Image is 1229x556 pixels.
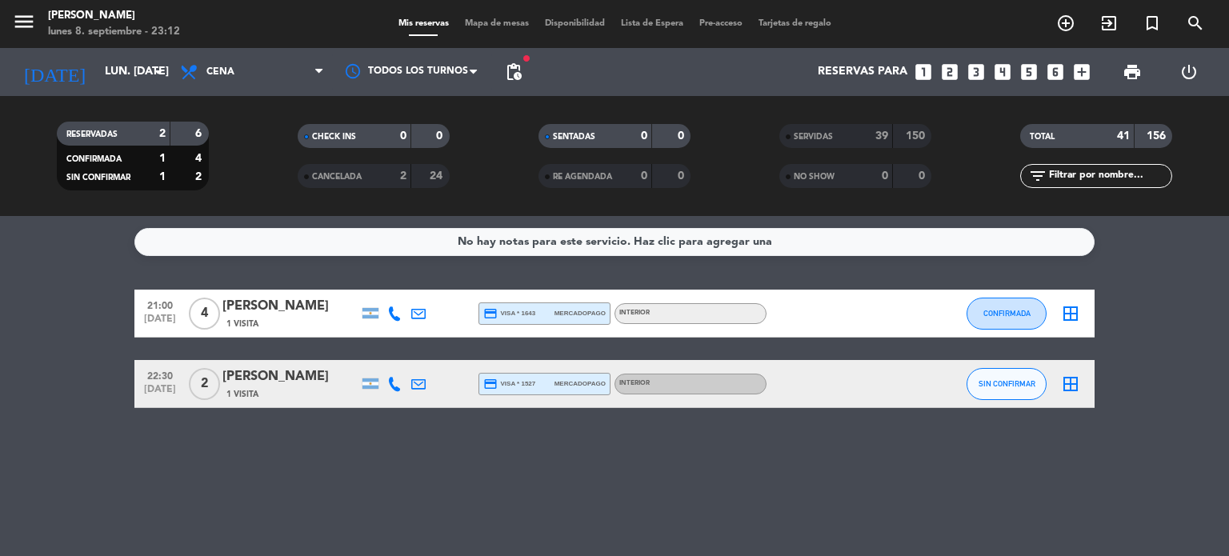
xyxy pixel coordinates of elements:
span: CONFIRMADA [66,155,122,163]
strong: 150 [906,130,928,142]
i: turned_in_not [1143,14,1162,33]
span: [DATE] [140,384,180,402]
i: add_box [1071,62,1092,82]
strong: 24 [430,170,446,182]
span: Reservas para [818,66,907,78]
span: CHECK INS [312,133,356,141]
i: menu [12,10,36,34]
div: No hay notas para este servicio. Haz clic para agregar una [458,233,772,251]
span: Mis reservas [390,19,457,28]
button: menu [12,10,36,39]
span: Mapa de mesas [457,19,537,28]
strong: 0 [919,170,928,182]
strong: 156 [1147,130,1169,142]
i: looks_two [939,62,960,82]
i: arrow_drop_down [149,62,168,82]
span: RESERVADAS [66,130,118,138]
span: [DATE] [140,314,180,332]
i: border_all [1061,374,1080,394]
i: filter_list [1028,166,1047,186]
i: search [1186,14,1205,33]
span: 2 [189,368,220,400]
i: looks_4 [992,62,1013,82]
span: visa * 1643 [483,306,535,321]
i: credit_card [483,306,498,321]
button: CONFIRMADA [967,298,1047,330]
span: Tarjetas de regalo [751,19,839,28]
span: Cena [206,66,234,78]
strong: 0 [678,170,687,182]
strong: 41 [1117,130,1130,142]
span: 1 Visita [226,318,258,330]
div: lunes 8. septiembre - 23:12 [48,24,180,40]
i: credit_card [483,377,498,391]
span: CANCELADA [312,173,362,181]
strong: 0 [882,170,888,182]
strong: 0 [641,130,647,142]
span: 1 Visita [226,388,258,401]
i: add_circle_outline [1056,14,1075,33]
span: Disponibilidad [537,19,613,28]
span: NO SHOW [794,173,835,181]
strong: 0 [400,130,406,142]
strong: 2 [400,170,406,182]
i: power_settings_new [1179,62,1199,82]
span: CONFIRMADA [983,309,1031,318]
i: exit_to_app [1099,14,1119,33]
div: [PERSON_NAME] [222,366,358,387]
strong: 6 [195,128,205,139]
strong: 39 [875,130,888,142]
span: Pre-acceso [691,19,751,28]
span: TOTAL [1030,133,1055,141]
i: border_all [1061,304,1080,323]
span: fiber_manual_record [522,54,531,63]
span: SIN CONFIRMAR [66,174,130,182]
div: [PERSON_NAME] [222,296,358,317]
i: looks_3 [966,62,987,82]
strong: 2 [159,128,166,139]
span: mercadopago [554,308,606,318]
span: pending_actions [504,62,523,82]
span: mercadopago [554,378,606,389]
button: SIN CONFIRMAR [967,368,1047,400]
strong: 1 [159,171,166,182]
i: looks_6 [1045,62,1066,82]
strong: 4 [195,153,205,164]
span: SERVIDAS [794,133,833,141]
strong: 2 [195,171,205,182]
strong: 0 [678,130,687,142]
span: print [1123,62,1142,82]
span: visa * 1527 [483,377,535,391]
span: Lista de Espera [613,19,691,28]
strong: 1 [159,153,166,164]
i: looks_one [913,62,934,82]
span: 21:00 [140,295,180,314]
span: 22:30 [140,366,180,384]
div: LOG OUT [1160,48,1217,96]
span: SIN CONFIRMAR [979,379,1035,388]
span: Interior [619,380,650,386]
strong: 0 [436,130,446,142]
span: SENTADAS [553,133,595,141]
i: [DATE] [12,54,97,90]
span: Interior [619,310,650,316]
div: [PERSON_NAME] [48,8,180,24]
span: RE AGENDADA [553,173,612,181]
i: looks_5 [1019,62,1039,82]
span: 4 [189,298,220,330]
strong: 0 [641,170,647,182]
input: Filtrar por nombre... [1047,167,1171,185]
